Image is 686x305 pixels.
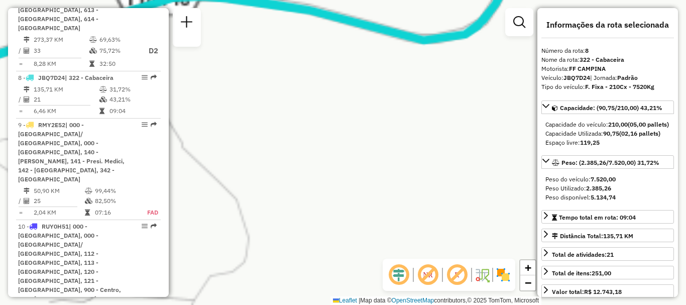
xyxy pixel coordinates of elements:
div: Valor total: [552,287,622,296]
div: Capacidade: (90,75/210,00) 43,21% [541,116,674,151]
em: Rota exportada [151,122,157,128]
em: Opções [142,74,148,80]
span: 135,71 KM [603,232,633,240]
td: 09:04 [109,106,157,116]
span: + [525,261,531,274]
strong: (05,00 pallets) [628,121,669,128]
td: 75,72% [99,45,139,57]
i: % de utilização do peso [85,188,92,194]
i: Tempo total em rota [89,61,94,67]
td: = [18,106,23,116]
i: % de utilização do peso [89,37,97,43]
div: Distância Total: [552,232,633,241]
strong: 90,75 [603,130,619,137]
span: RMY2E52 [38,121,65,129]
span: RUY0H51 [42,223,69,230]
span: Exibir rótulo [445,263,469,287]
span: | Jornada: [590,74,638,81]
strong: 210,00 [608,121,628,128]
strong: 322 - Cabaceira [580,56,624,63]
strong: R$ 12.743,18 [584,288,622,295]
td: 273,37 KM [33,35,89,45]
img: Fluxo de ruas [474,267,490,283]
span: 9 - [18,121,125,183]
span: 8 - [18,74,113,81]
span: | 000 - [GEOGRAPHIC_DATA]/ [GEOGRAPHIC_DATA], 000 - [GEOGRAPHIC_DATA], 140 - [PERSON_NAME], 141 -... [18,121,125,183]
span: Tempo total em rota: 09:04 [559,214,636,221]
span: 10 - [18,223,121,302]
strong: F. Fixa - 210Cx - 7520Kg [585,83,654,90]
a: Valor total:R$ 12.743,18 [541,284,674,298]
td: 99,44% [94,186,136,196]
div: Número da rota: [541,46,674,55]
strong: 119,25 [580,139,600,146]
strong: Padrão [617,74,638,81]
p: D2 [140,45,158,57]
img: Exibir/Ocultar setores [495,267,511,283]
td: 69,63% [99,35,139,45]
td: 33 [33,45,89,57]
td: 32:50 [99,59,139,69]
a: Nova sessão e pesquisa [177,12,197,35]
span: − [525,276,531,289]
div: Capacidade do veículo: [545,120,670,129]
strong: FF CAMPINA [569,65,606,72]
div: Espaço livre: [545,138,670,147]
div: Total de itens: [552,269,611,278]
td: 07:16 [94,208,136,218]
a: Peso: (2.385,26/7.520,00) 31,72% [541,155,674,169]
a: Capacidade: (90,75/210,00) 43,21% [541,100,674,114]
a: Leaflet [333,297,357,304]
strong: 8 [585,47,589,54]
td: 8,28 KM [33,59,89,69]
i: Tempo total em rota [99,108,104,114]
span: | 000 - [GEOGRAPHIC_DATA], 000 - [GEOGRAPHIC_DATA]/ [GEOGRAPHIC_DATA], 112 - [GEOGRAPHIC_DATA], 1... [18,223,121,302]
div: Map data © contributors,© 2025 TomTom, Microsoft [330,296,541,305]
i: Tempo total em rota [85,210,90,216]
strong: 5.134,74 [591,193,616,201]
a: Zoom in [520,260,535,275]
td: 2,04 KM [33,208,84,218]
td: / [18,94,23,105]
td: 21 [33,94,99,105]
span: Peso do veículo: [545,175,616,183]
em: Rota exportada [151,223,157,229]
a: Total de atividades:21 [541,247,674,261]
span: Peso: (2.385,26/7.520,00) 31,72% [561,159,659,166]
span: Total de atividades: [552,251,614,258]
td: = [18,208,23,218]
strong: 7.520,00 [591,175,616,183]
span: Exibir NR [416,263,440,287]
i: % de utilização da cubagem [99,96,107,103]
td: = [18,59,23,69]
i: Distância Total [24,188,30,194]
span: Ocultar deslocamento [387,263,411,287]
td: 50,90 KM [33,186,84,196]
i: % de utilização do peso [99,86,107,92]
i: % de utilização da cubagem [85,198,92,204]
div: Veículo: [541,73,674,82]
i: Distância Total [24,86,30,92]
a: Zoom out [520,275,535,290]
td: 82,50% [94,196,136,206]
td: 135,71 KM [33,84,99,94]
div: Peso Utilizado: [545,184,670,193]
td: 43,21% [109,94,157,105]
span: | 322 - Cabaceira [65,74,113,81]
div: Capacidade Utilizada: [545,129,670,138]
td: 6,46 KM [33,106,99,116]
i: Distância Total [24,37,30,43]
span: JBQ7D24 [38,74,65,81]
strong: (02,16 pallets) [619,130,660,137]
a: Total de itens:251,00 [541,266,674,279]
i: Total de Atividades [24,198,30,204]
a: Tempo total em rota: 09:04 [541,210,674,224]
div: Peso disponível: [545,193,670,202]
em: Rota exportada [151,74,157,80]
div: Tipo do veículo: [541,82,674,91]
span: Capacidade: (90,75/210,00) 43,21% [560,104,662,112]
div: Peso: (2.385,26/7.520,00) 31,72% [541,171,674,206]
div: Nome da rota: [541,55,674,64]
td: / [18,45,23,57]
strong: 21 [607,251,614,258]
